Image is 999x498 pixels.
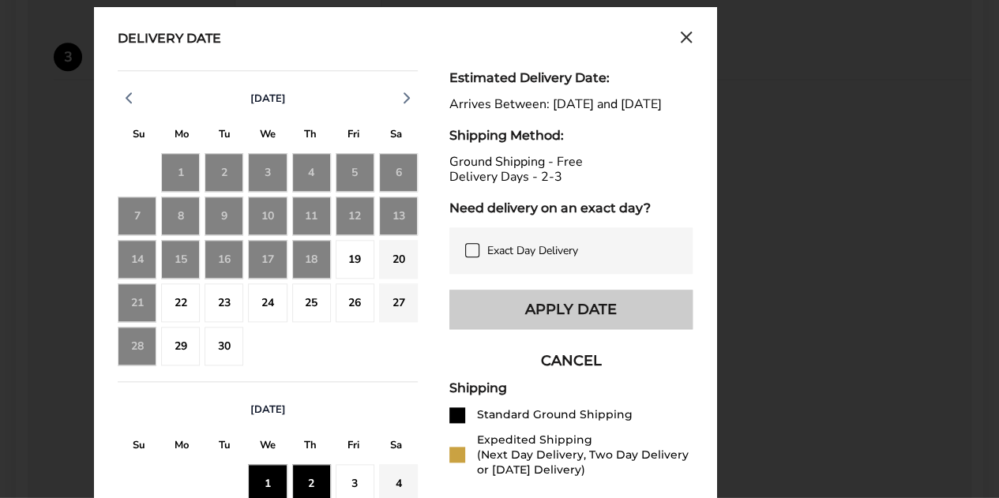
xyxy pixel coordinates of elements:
[487,243,578,258] span: Exact Day Delivery
[250,92,286,106] span: [DATE]
[449,380,693,395] div: Shipping
[244,403,292,417] button: [DATE]
[449,128,693,143] div: Shipping Method:
[332,435,374,459] div: F
[244,92,292,106] button: [DATE]
[118,31,221,48] div: Delivery Date
[289,124,332,148] div: T
[449,97,693,112] div: Arrives Between: [DATE] and [DATE]
[118,124,160,148] div: S
[160,124,203,148] div: M
[449,290,693,329] button: Apply Date
[449,155,693,185] div: Ground Shipping - Free Delivery Days - 2-3
[246,435,289,459] div: W
[375,435,418,459] div: S
[204,435,246,459] div: T
[449,341,693,380] button: CANCEL
[289,435,332,459] div: T
[332,124,374,148] div: F
[477,432,693,477] div: Expedited Shipping (Next Day Delivery, Two Day Delivery or [DATE] Delivery)
[477,407,633,422] div: Standard Ground Shipping
[204,124,246,148] div: T
[250,403,286,417] span: [DATE]
[118,435,160,459] div: S
[449,70,693,85] div: Estimated Delivery Date:
[449,200,693,215] div: Need delivery on an exact day?
[680,31,693,48] button: Close calendar
[160,435,203,459] div: M
[375,124,418,148] div: S
[246,124,289,148] div: W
